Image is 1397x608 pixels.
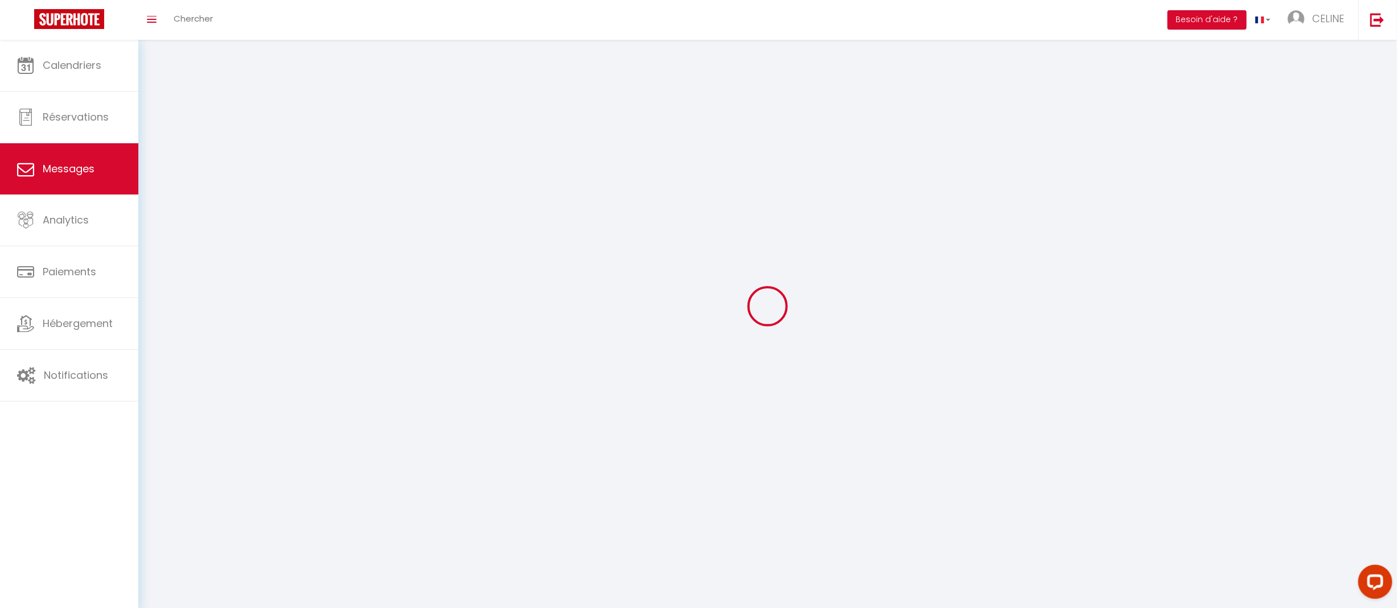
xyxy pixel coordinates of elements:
span: CELINE [1312,11,1344,26]
span: Hébergement [43,316,113,330]
img: logout [1370,13,1384,27]
button: Besoin d'aide ? [1168,10,1247,30]
span: Chercher [174,13,213,24]
span: Réservations [43,110,109,124]
span: Notifications [44,368,108,382]
span: Analytics [43,213,89,227]
span: Calendriers [43,58,101,72]
iframe: LiveChat chat widget [1349,560,1397,608]
img: Super Booking [34,9,104,29]
img: ... [1288,10,1305,27]
span: Messages [43,162,94,176]
span: Paiements [43,264,96,279]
